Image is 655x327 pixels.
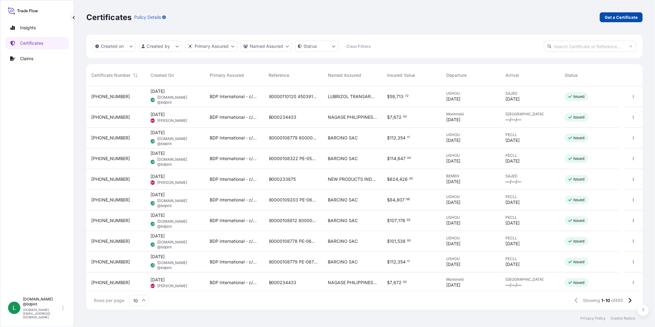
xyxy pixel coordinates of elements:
[505,256,555,261] span: PECLL
[93,41,136,52] button: createdOn Filter options
[406,157,407,159] span: .
[573,94,585,99] p: Issued
[409,178,413,180] span: 00
[390,260,396,264] span: 112
[505,137,520,143] span: [DATE]
[393,115,402,119] span: 672
[399,177,408,181] span: 426
[404,95,405,97] span: .
[505,158,520,164] span: [DATE]
[580,316,606,321] p: Privacy Policy
[151,180,154,186] span: NH
[573,280,585,285] p: Issued
[5,37,69,49] a: Certificates
[150,233,165,239] span: [DATE]
[91,279,130,286] span: [PHONE_NUMBER]
[269,135,318,141] span: 80000108779 80000108779
[210,114,259,120] span: BDP International - c/o The Lubrizol Corporation
[505,215,555,220] span: PECLL
[91,217,130,224] span: [PHONE_NUMBER]
[150,221,154,227] span: L@
[398,156,406,161] span: 847
[392,280,393,285] span: ,
[269,93,318,100] span: 80000110120 4503912047 4503912147
[505,179,521,185] span: —/—/—
[150,138,154,144] span: L@
[157,157,200,167] span: [DOMAIN_NAME] @bdpint
[341,41,376,51] button: Clear Filters
[269,72,290,78] span: Reference
[407,136,410,139] span: 17
[150,130,165,136] span: [DATE]
[446,174,496,179] span: BEMEH
[390,94,395,99] span: 59
[573,115,585,120] p: Issued
[390,239,396,243] span: 101
[269,279,297,286] span: B000234433
[402,281,403,283] span: .
[387,72,415,78] span: Insured Value
[157,284,187,288] span: [PERSON_NAME]
[150,159,154,165] span: L@
[150,88,165,94] span: [DATE]
[446,137,460,143] span: [DATE]
[157,219,200,229] span: [DOMAIN_NAME] @bdpint
[157,198,200,208] span: [DOMAIN_NAME] @bdpint
[132,72,139,79] button: Sort
[505,199,520,205] span: [DATE]
[328,176,377,182] span: NEW PRODUCTS INDUSTRIES CO LTD
[446,282,460,288] span: [DATE]
[392,115,393,119] span: ,
[505,277,555,282] span: [GEOGRAPHIC_DATA]
[269,259,318,265] span: 80000108779 PE-067/25
[573,156,585,161] p: Issued
[269,238,318,244] span: 80000108778 PE-066/25
[20,40,43,46] p: Certificates
[150,111,165,118] span: [DATE]
[91,176,130,182] span: [PHONE_NUMBER]
[139,41,182,52] button: createdBy Filter options
[393,280,402,285] span: 672
[157,260,200,270] span: [DOMAIN_NAME] @bdpint
[446,194,496,199] span: USHOU
[505,174,555,179] span: SAJED
[446,199,460,205] span: [DATE]
[210,279,259,286] span: BDP International - c/o The Lubrizol Corporation
[150,254,165,260] span: [DATE]
[5,52,69,65] a: Claims
[150,242,154,248] span: L@
[390,136,396,140] span: 112
[446,215,496,220] span: USHOU
[505,241,520,247] span: [DATE]
[210,197,259,203] span: BDP International - c/o The Lubrizol Corporation
[406,219,406,221] span: .
[150,262,154,268] span: L@
[387,198,390,202] span: $
[573,177,585,182] p: Issued
[505,236,555,241] span: PECLL
[150,277,165,283] span: [DATE]
[406,198,410,201] span: 98
[390,156,396,161] span: 114
[398,218,405,223] span: 176
[446,158,460,164] span: [DATE]
[397,218,398,223] span: ,
[446,96,460,102] span: [DATE]
[405,198,406,201] span: .
[91,72,130,78] span: Certificate Number
[398,260,406,264] span: 354
[23,308,61,319] p: [DOMAIN_NAME][EMAIL_ADDRESS][DOMAIN_NAME]
[505,194,555,199] span: PECLL
[269,176,296,182] span: B000233875
[5,22,69,34] a: Insights
[403,281,407,283] span: 50
[210,217,259,224] span: BDP International - c/o The Lubrizol Corporation
[565,72,578,78] span: Status
[151,283,154,289] span: NH
[91,259,130,265] span: [PHONE_NUMBER]
[398,136,406,140] span: 354
[210,238,259,244] span: BDP International - c/o The Lubrizol Corporation
[396,156,398,161] span: ,
[328,279,377,286] span: NAGASE PHILIPPINES INTERNATIONAL
[406,260,407,263] span: .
